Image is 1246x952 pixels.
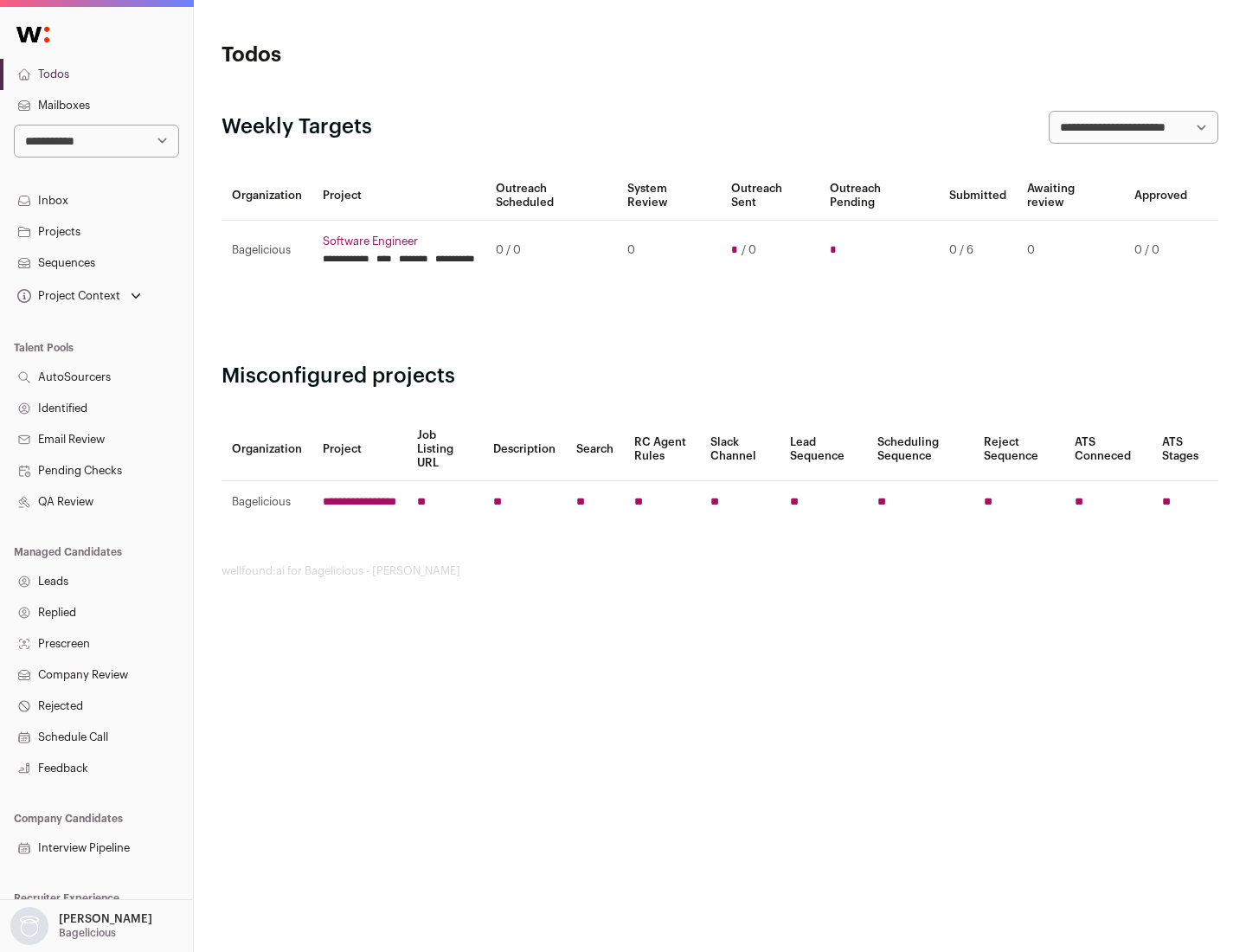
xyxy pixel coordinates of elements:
th: Organization [222,418,312,481]
th: Slack Channel [700,418,780,481]
button: Open dropdown [14,284,145,308]
td: Bagelicious [222,481,312,524]
th: Outreach Sent [721,171,820,221]
p: Bagelicious [59,926,116,940]
button: Open dropdown [7,907,156,945]
th: Awaiting review [1017,171,1124,221]
td: 0 / 0 [1124,221,1198,280]
th: Outreach Scheduled [485,171,617,221]
div: Project Context [14,289,120,303]
h2: Misconfigured projects [222,363,1218,390]
footer: wellfound:ai for Bagelicious - [PERSON_NAME] [222,564,1218,578]
th: Project [312,418,407,481]
th: Job Listing URL [407,418,483,481]
th: Lead Sequence [780,418,867,481]
th: Project [312,171,485,221]
a: Software Engineer [323,235,475,248]
p: [PERSON_NAME] [59,912,152,926]
th: RC Agent Rules [624,418,699,481]
th: ATS Stages [1152,418,1218,481]
th: ATS Conneced [1064,418,1151,481]
th: Description [483,418,566,481]
h2: Weekly Targets [222,113,372,141]
h1: Todos [222,42,554,69]
th: Reject Sequence [973,418,1065,481]
td: Bagelicious [222,221,312,280]
img: Wellfound [7,17,59,52]
th: Submitted [939,171,1017,221]
th: Outreach Pending [819,171,938,221]
th: Organization [222,171,312,221]
img: nopic.png [10,907,48,945]
span: / 0 [742,243,756,257]
td: 0 / 0 [485,221,617,280]
th: Search [566,418,624,481]
th: Approved [1124,171,1198,221]
td: 0 / 6 [939,221,1017,280]
th: Scheduling Sequence [867,418,973,481]
th: System Review [617,171,720,221]
td: 0 [1017,221,1124,280]
td: 0 [617,221,720,280]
